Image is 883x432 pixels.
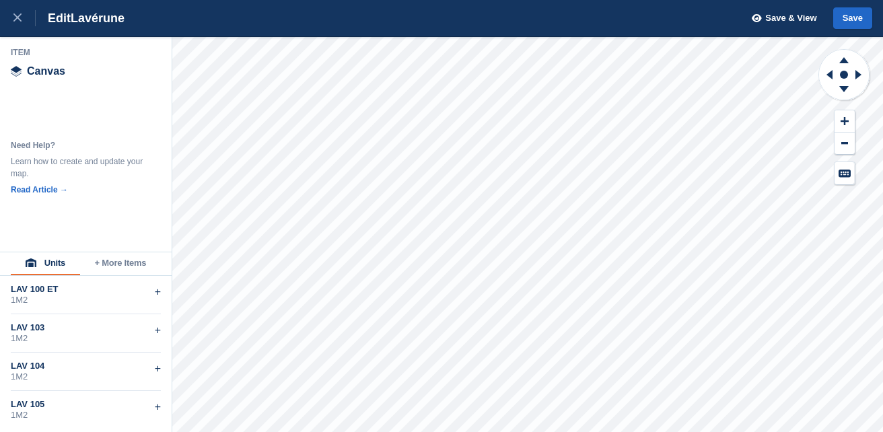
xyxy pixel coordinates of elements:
div: Need Help? [11,139,145,151]
div: LAV 100 ET [11,284,161,295]
div: + [155,322,161,338]
button: + More Items [80,252,161,275]
button: Zoom Out [835,133,855,155]
button: Save & View [744,7,817,30]
a: Read Article → [11,185,68,194]
button: Save [833,7,872,30]
div: LAV 1051M2+ [11,391,161,429]
div: Edit Lavérune [36,10,125,26]
div: + [155,284,161,300]
div: 1M2 [11,410,161,421]
div: + [155,399,161,415]
button: Keyboard Shortcuts [835,162,855,184]
div: LAV 100 ET1M2+ [11,276,161,314]
div: LAV 1041M2+ [11,353,161,391]
button: Units [11,252,80,275]
div: 1M2 [11,295,161,305]
div: + [155,361,161,377]
div: LAV 1031M2+ [11,314,161,353]
button: Zoom In [835,110,855,133]
img: canvas-icn.9d1aba5b.svg [11,66,22,77]
div: 1M2 [11,333,161,344]
div: Item [11,47,162,58]
div: LAV 104 [11,361,161,371]
div: LAV 103 [11,322,161,333]
div: 1M2 [11,371,161,382]
span: Save & View [765,11,816,25]
div: LAV 105 [11,399,161,410]
span: Canvas [27,66,65,77]
div: Learn how to create and update your map. [11,155,145,180]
